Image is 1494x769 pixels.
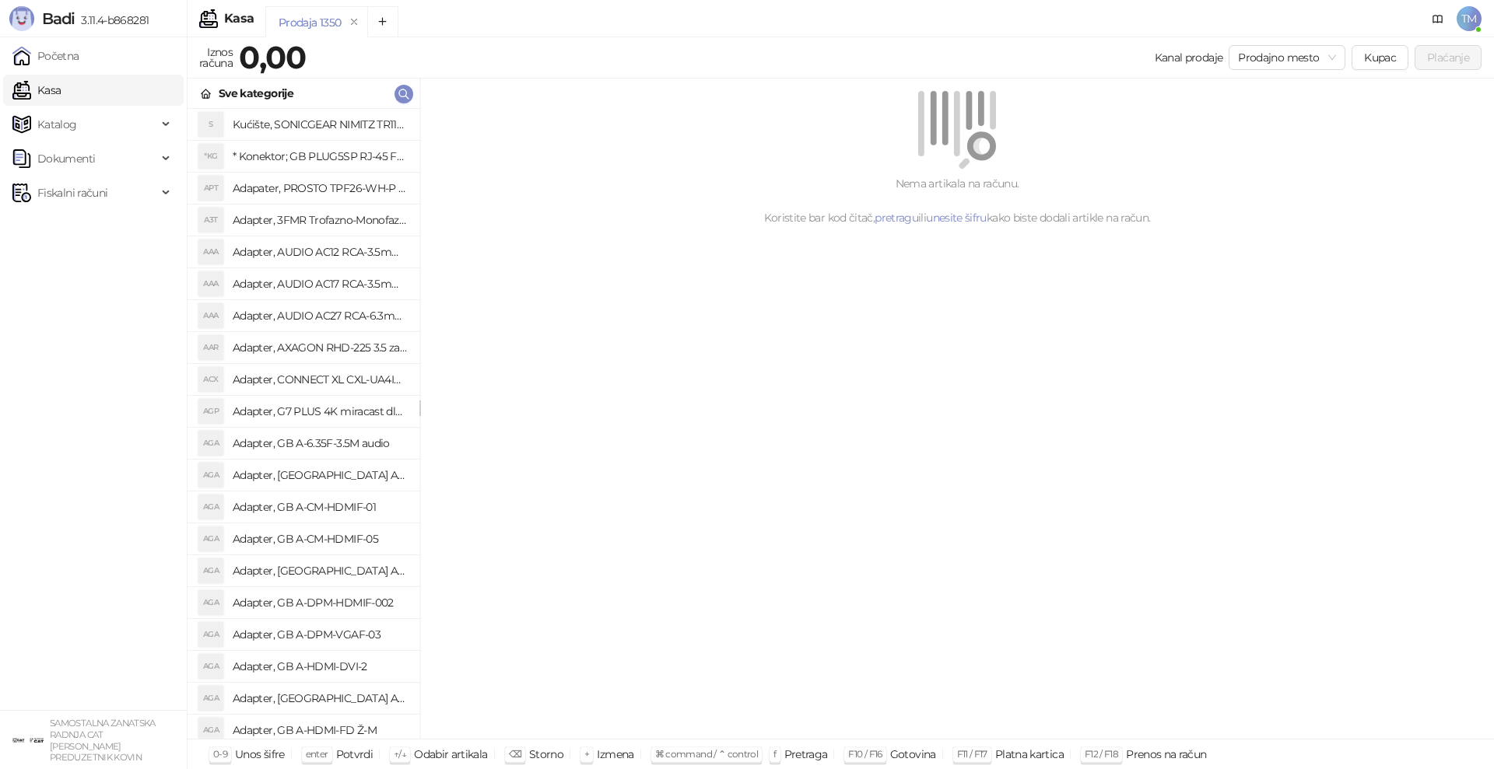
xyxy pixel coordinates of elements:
[890,744,936,764] div: Gotovina
[995,744,1064,764] div: Platna kartica
[50,718,156,763] small: SAMOSTALNA ZANATSKA RADNJA CAT [PERSON_NAME] PREDUZETNIK KOVIN
[233,303,407,328] h4: Adapter, AUDIO AC27 RCA-6.3mm stereo
[198,176,223,201] div: APT
[198,399,223,424] div: AGP
[233,526,407,551] h4: Adapter, GB A-CM-HDMIF-05
[198,112,223,137] div: S
[198,686,223,711] div: AGA
[37,177,107,208] span: Fiskalni računi
[233,622,407,647] h4: Adapter, GB A-DPM-VGAF-03
[37,109,77,140] span: Katalog
[233,654,407,679] h4: Adapter, GB A-HDMI-DVI-2
[198,239,223,264] div: AAA
[1155,49,1223,66] div: Kanal prodaje
[233,144,407,169] h4: * Konektor; GB PLUG5SP RJ-45 FTP Kat.5
[414,744,487,764] div: Odabir artikala
[597,744,633,764] div: Izmena
[344,16,364,29] button: remove
[198,463,223,488] div: AGA
[198,271,223,296] div: AAA
[233,335,407,360] h4: Adapter, AXAGON RHD-225 3.5 za 2x2.5
[233,718,407,743] h4: Adapter, GB A-HDMI-FD Ž-M
[198,208,223,232] div: A3T
[198,622,223,647] div: AGA
[12,40,79,72] a: Početna
[233,208,407,232] h4: Adapter, 3FMR Trofazno-Monofazni
[1085,748,1118,760] span: F12 / F18
[848,748,882,760] span: F10 / F16
[306,748,328,760] span: enter
[233,271,407,296] h4: Adapter, AUDIO AC17 RCA-3.5mm stereo
[219,85,293,102] div: Sve kategorije
[1415,45,1482,70] button: Plaćanje
[584,748,589,760] span: +
[336,744,373,764] div: Potvrdi
[42,9,75,28] span: Badi
[233,463,407,488] h4: Adapter, [GEOGRAPHIC_DATA] A-AC-UKEU-001 UK na EU 7.5A
[235,744,285,764] div: Unos šifre
[233,495,407,519] h4: Adapter, GB A-CM-HDMIF-01
[12,725,44,756] img: 64x64-companyLogo-ae27db6e-dfce-48a1-b68e-83471bd1bffd.png
[233,686,407,711] h4: Adapter, [GEOGRAPHIC_DATA] A-HDMI-FC Ž-M
[279,14,341,31] div: Prodaja 1350
[37,143,95,174] span: Dokumenti
[9,6,34,31] img: Logo
[233,367,407,392] h4: Adapter, CONNECT XL CXL-UA4IN1 putni univerzalni
[957,748,987,760] span: F11 / F17
[1457,6,1482,31] span: TM
[233,558,407,583] h4: Adapter, [GEOGRAPHIC_DATA] A-CMU3-LAN-05 hub
[198,590,223,615] div: AGA
[198,558,223,583] div: AGA
[239,38,306,76] strong: 0,00
[198,495,223,519] div: AGA
[213,748,227,760] span: 0-9
[509,748,521,760] span: ⌫
[198,367,223,392] div: ACX
[12,75,61,106] a: Kasa
[198,335,223,360] div: AAR
[75,13,149,27] span: 3.11.4-b868281
[1426,6,1450,31] a: Dokumentacija
[188,109,419,739] div: grid
[784,744,828,764] div: Pretraga
[233,176,407,201] h4: Adapater, PROSTO TPF26-WH-P razdelnik
[1352,45,1408,70] button: Kupac
[655,748,759,760] span: ⌘ command / ⌃ control
[367,6,398,37] button: Add tab
[439,175,1475,226] div: Nema artikala na računu. Koristite bar kod čitač, ili kako biste dodali artikle na račun.
[198,431,223,456] div: AGA
[529,744,563,764] div: Storno
[196,42,236,73] div: Iznos računa
[233,590,407,615] h4: Adapter, GB A-DPM-HDMIF-002
[198,718,223,743] div: AGA
[773,748,776,760] span: f
[233,112,407,137] h4: Kućište, SONICGEAR NIMITZ TR1100 belo BEZ napajanja
[1238,46,1336,69] span: Prodajno mesto
[198,654,223,679] div: AGA
[926,211,987,225] a: unesite šifru
[394,748,406,760] span: ↑/↓
[198,303,223,328] div: AAA
[875,211,918,225] a: pretragu
[1126,744,1206,764] div: Prenos na račun
[224,12,254,25] div: Kasa
[233,431,407,456] h4: Adapter, GB A-6.35F-3.5M audio
[233,399,407,424] h4: Adapter, G7 PLUS 4K miracast dlna airplay za TV
[198,526,223,551] div: AGA
[233,239,407,264] h4: Adapter, AUDIO AC12 RCA-3.5mm mono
